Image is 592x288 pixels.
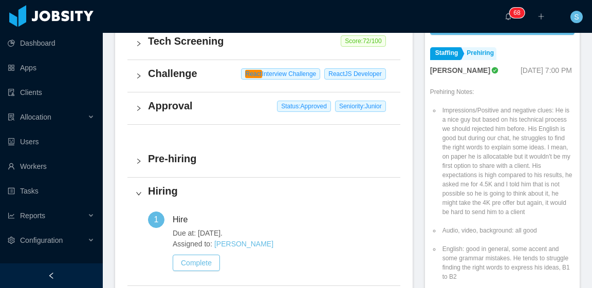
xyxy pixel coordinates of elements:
[430,66,490,74] strong: [PERSON_NAME]
[521,66,572,74] span: [DATE] 7:00 PM
[20,113,51,121] span: Allocation
[136,41,142,47] i: icon: right
[136,105,142,111] i: icon: right
[538,13,545,20] i: icon: plus
[509,8,524,18] sup: 68
[335,101,386,112] span: Seniority: Junior
[127,60,400,92] div: icon: rightChallenge
[173,259,220,267] a: Complete
[20,212,45,220] span: Reports
[513,8,517,18] p: 6
[440,226,575,235] li: Audio, video, background: all good
[8,131,95,152] a: icon: robotUsers
[430,47,461,60] a: Staffing
[148,184,392,198] h4: Hiring
[505,13,512,20] i: icon: bell
[461,47,496,60] a: Prehiring
[148,34,392,48] h4: Tech Screening
[8,181,95,201] a: icon: profileTasks
[8,113,15,121] i: icon: solution
[136,73,142,79] i: icon: right
[136,190,142,197] i: icon: right
[245,70,262,78] em: React
[127,28,400,60] div: icon: rightTech Screening
[127,92,400,124] div: icon: rightApproval
[20,236,63,244] span: Configuration
[148,151,392,166] h4: Pre-hiring
[8,82,95,103] a: icon: auditClients
[324,68,385,80] span: ReactJS Developer
[241,68,321,80] span: Interview Challenge
[173,255,220,271] button: Complete
[8,212,15,219] i: icon: line-chart
[173,228,392,239] span: Due at: [DATE].
[8,33,95,53] a: icon: pie-chartDashboard
[148,99,392,113] h4: Approval
[154,215,159,224] span: 1
[173,239,392,249] span: Assigned to:
[277,101,331,112] span: Status: Approved
[8,156,95,177] a: icon: userWorkers
[127,178,400,209] div: icon: rightHiring
[136,158,142,164] i: icon: right
[517,8,521,18] p: 8
[214,240,273,248] a: [PERSON_NAME]
[440,106,575,217] li: Impressions/Positive and negative clues: He is a nice guy but based on his technical process we s...
[440,244,575,281] li: English: good in general, some accent and some grammar mistakes. He tends to struggle finding the...
[8,57,95,78] a: icon: appstoreApps
[574,11,579,23] span: S
[173,212,196,228] div: Hire
[341,35,385,47] span: Score: 72 /100
[127,145,400,177] div: icon: rightPre-hiring
[148,66,392,81] h4: Challenge
[8,237,15,244] i: icon: setting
